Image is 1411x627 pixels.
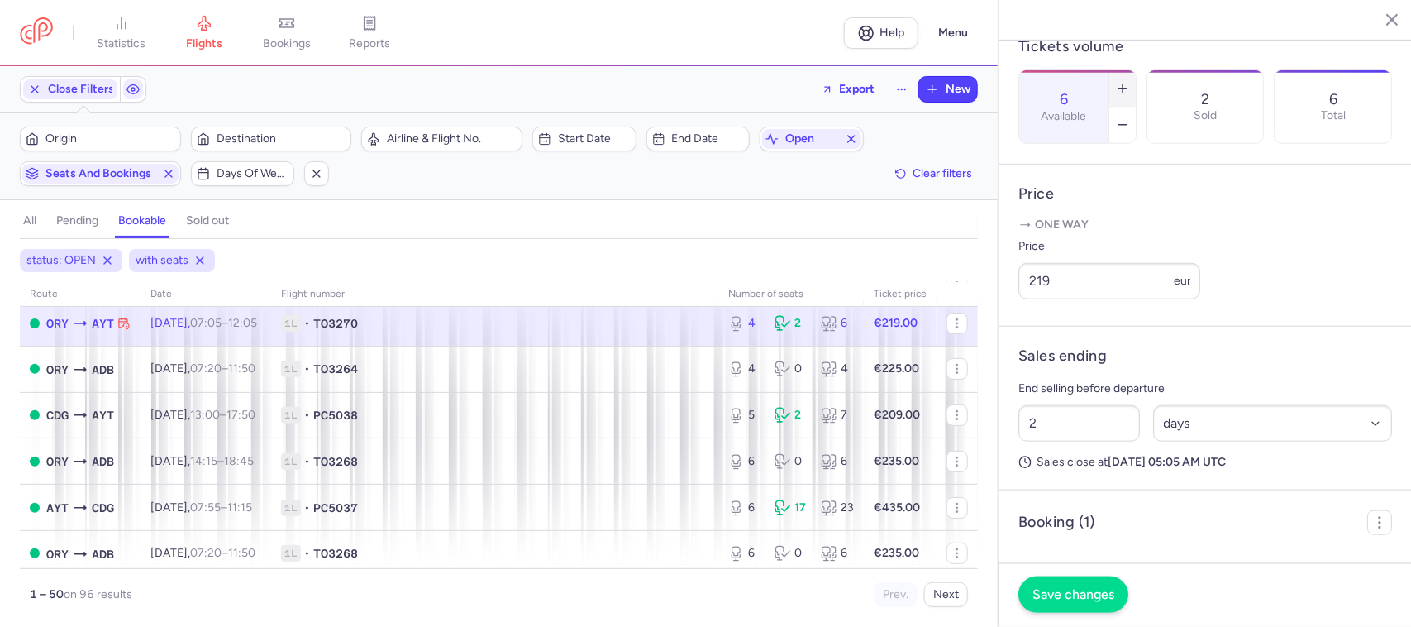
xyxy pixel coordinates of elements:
span: • [304,545,310,562]
span: TO3264 [313,361,358,377]
span: [DATE], [150,408,255,422]
button: Prev. [874,582,918,607]
span: Antalya, Antalya, Turkey [92,314,114,333]
button: New [919,77,977,102]
span: Orly, Paris, France [46,361,69,379]
span: Antalya, Antalya, Turkey [46,499,69,517]
span: status: OPEN [26,252,96,269]
th: number of seats [718,282,864,307]
span: • [304,500,310,516]
time: 12:05 [228,316,257,330]
h4: all [23,213,36,228]
div: 6 [728,500,761,516]
div: 2 [775,407,808,424]
span: Orly, Paris, France [46,452,69,471]
div: 4 [728,361,761,377]
button: Save changes [1018,577,1128,613]
span: Clear filters [913,167,972,179]
span: Antalya, Antalya, Turkey [92,406,114,424]
span: [DATE], [150,361,255,376]
span: Origin [45,132,175,146]
time: 11:15 [227,500,252,515]
time: 14:15 [190,454,217,468]
div: 0 [775,361,808,377]
h4: Tickets volume [1018,37,1392,56]
time: 07:55 [190,500,221,515]
span: TO3268 [313,453,358,470]
span: Orly, Paris, France [46,314,69,333]
span: Export [839,83,875,95]
th: date [141,282,271,307]
span: 1L [281,453,301,470]
th: Ticket price [864,282,937,307]
strong: €219.00 [874,316,918,330]
time: 17:50 [226,408,255,422]
span: TO3268 [313,545,358,562]
button: Next [924,582,968,607]
span: Close Filters [48,83,114,96]
div: 2 [775,315,808,332]
time: 07:20 [190,546,222,560]
h4: sold out [186,213,229,228]
p: Sold [1194,109,1217,122]
th: Flight number [271,282,718,307]
button: Close Filters [21,77,120,102]
span: – [190,361,255,376]
div: 6 [728,545,761,562]
span: Orly, Paris, France [46,545,69,563]
span: open [785,132,838,146]
span: 1L [281,361,301,377]
span: bookings [263,36,311,51]
span: Airline & Flight No. [387,132,517,146]
span: New [946,83,970,96]
a: reports [328,15,411,51]
a: flights [163,15,245,51]
button: Clear filters [889,161,978,186]
span: [DATE], [150,316,257,330]
span: End date [672,132,745,146]
span: eur [1174,274,1191,288]
h4: Booking (1) [1018,513,1095,532]
div: 6 [821,315,854,332]
div: 4 [728,315,761,332]
p: 6 [1329,91,1337,108]
span: • [304,407,310,424]
span: Charles De Gaulle, Paris, France [92,499,114,517]
div: 6 [728,453,761,470]
p: Sales close at [1018,455,1392,470]
th: route [20,282,141,307]
span: Seats and bookings [45,167,155,180]
span: PC5037 [313,500,358,516]
span: Adnan Menderes Airport, İzmir, Turkey [92,452,114,471]
p: End selling before departure [1018,379,1392,399]
span: Adnan Menderes Airport, İzmir, Turkey [92,545,114,563]
span: – [190,454,254,468]
span: • [304,315,310,332]
button: open [760,127,864,151]
time: 13:00 [190,408,220,422]
button: Export [811,76,885,103]
div: 17 [775,500,808,516]
div: (2 PAX) [1025,562,1385,582]
span: Save changes [1032,587,1114,602]
button: Start date [532,127,636,151]
span: 1L [281,545,301,562]
label: Price [1018,237,1200,256]
div: 6 [821,545,854,562]
button: Menu [928,17,978,49]
button: Airline & Flight No. [361,127,522,151]
input: ## [1018,405,1140,442]
span: with seats [136,252,188,269]
span: Charles De Gaulle, Paris, France [46,406,69,424]
button: Seats and bookings [20,161,181,186]
span: – [190,316,257,330]
span: – [190,546,255,560]
span: [DATE], [150,546,255,560]
button: Destination [191,127,352,151]
div: 0 [775,453,808,470]
h4: bookable [118,213,166,228]
strong: 1 – 50 [30,587,64,601]
span: flights [186,36,222,51]
strong: €235.00 [874,454,919,468]
a: statistics [80,15,163,51]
